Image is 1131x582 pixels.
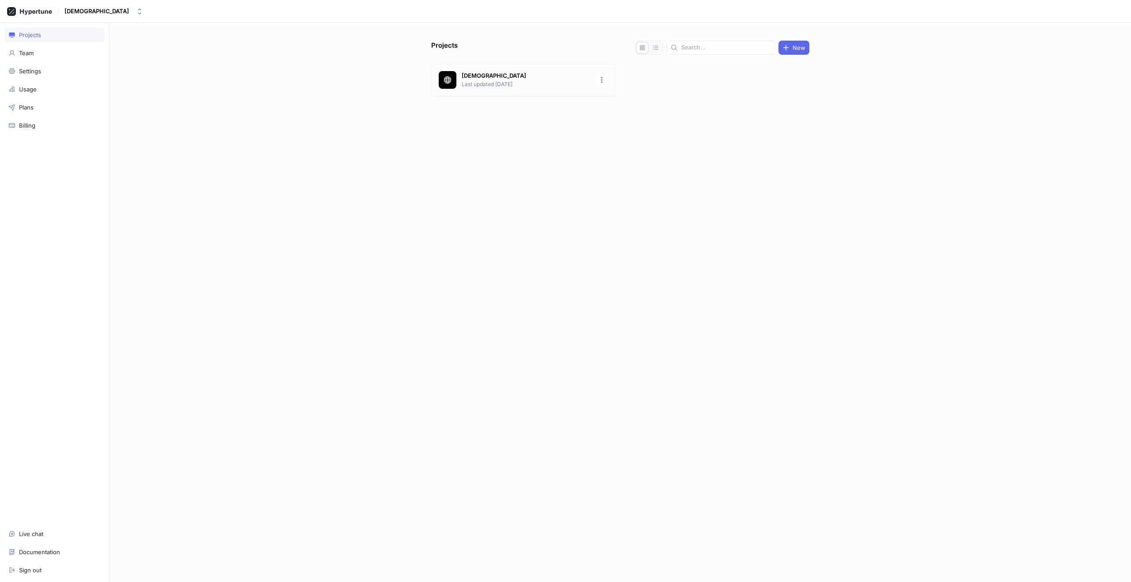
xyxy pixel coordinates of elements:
[19,86,37,93] div: Usage
[65,8,129,15] div: [DEMOGRAPHIC_DATA]
[4,82,105,97] a: Usage
[19,49,34,57] div: Team
[462,80,590,88] p: Last updated [DATE]
[61,4,147,19] button: [DEMOGRAPHIC_DATA]
[19,31,41,38] div: Projects
[431,41,458,55] p: Projects
[4,100,105,115] a: Plans
[19,567,42,574] div: Sign out
[19,548,60,556] div: Documentation
[19,530,43,537] div: Live chat
[19,104,34,111] div: Plans
[681,43,771,52] input: Search...
[4,45,105,60] a: Team
[4,544,105,559] a: Documentation
[4,27,105,42] a: Projects
[778,41,809,55] button: New
[19,68,41,75] div: Settings
[793,45,805,50] span: New
[4,118,105,133] a: Billing
[462,72,590,80] p: [DEMOGRAPHIC_DATA]
[4,64,105,79] a: Settings
[19,122,35,129] div: Billing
